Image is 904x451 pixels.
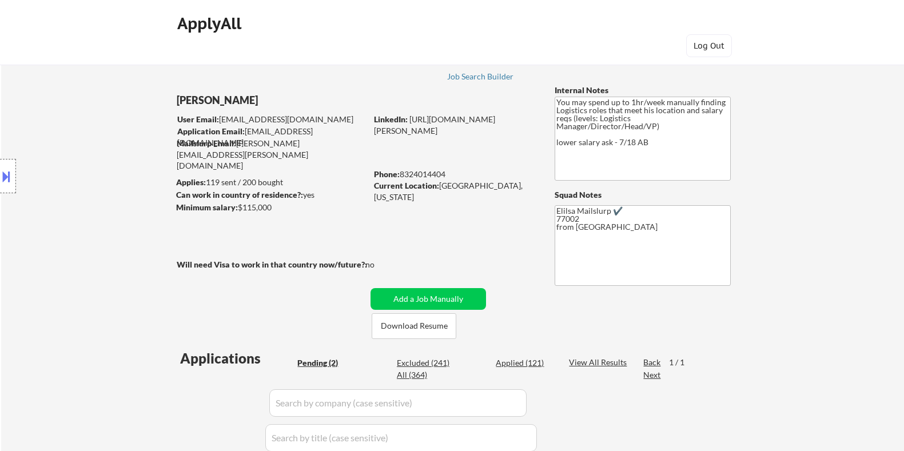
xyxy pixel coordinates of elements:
[177,260,367,269] strong: Will need Visa to work in that country now/future?:
[371,288,486,310] button: Add a Job Manually
[365,259,398,270] div: no
[555,189,731,201] div: Squad Notes
[176,202,367,213] div: $115,000
[374,181,439,190] strong: Current Location:
[397,357,454,369] div: Excluded (241)
[297,357,355,369] div: Pending (2)
[176,202,238,212] strong: Minimum salary:
[177,114,367,125] div: [EMAIL_ADDRESS][DOMAIN_NAME]
[177,126,367,148] div: [EMAIL_ADDRESS][DOMAIN_NAME]
[374,114,495,135] a: [URL][DOMAIN_NAME][PERSON_NAME]
[177,138,236,148] strong: Mailslurp Email:
[176,190,303,199] strong: Can work in country of residence?:
[177,14,245,33] div: ApplyAll
[496,357,553,369] div: Applied (121)
[643,357,662,368] div: Back
[374,169,536,180] div: 8324014404
[176,189,363,201] div: yes
[569,357,630,368] div: View All Results
[180,352,293,365] div: Applications
[177,126,245,136] strong: Application Email:
[447,72,514,83] a: Job Search Builder
[447,73,514,81] div: Job Search Builder
[686,34,732,57] button: Log Out
[374,114,408,124] strong: LinkedIn:
[555,85,731,96] div: Internal Notes
[397,369,454,381] div: All (364)
[177,93,412,107] div: [PERSON_NAME]
[374,180,536,202] div: [GEOGRAPHIC_DATA], [US_STATE]
[374,169,400,179] strong: Phone:
[176,177,367,188] div: 119 sent / 200 bought
[372,313,456,339] button: Download Resume
[669,357,695,368] div: 1 / 1
[269,389,527,417] input: Search by company (case sensitive)
[177,138,367,171] div: [PERSON_NAME][EMAIL_ADDRESS][PERSON_NAME][DOMAIN_NAME]
[643,369,662,381] div: Next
